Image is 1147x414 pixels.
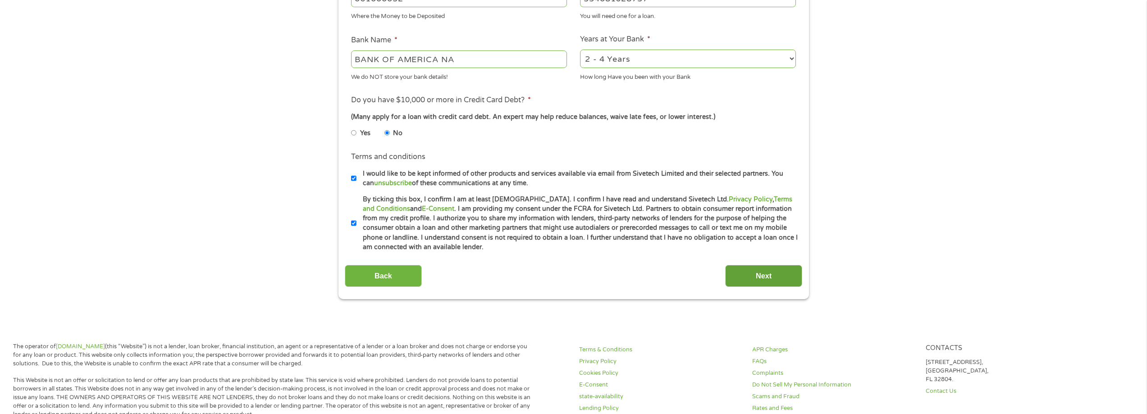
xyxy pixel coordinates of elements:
a: Cookies Policy [579,369,741,378]
div: (Many apply for a loan with credit card debt. An expert may help reduce balances, waive late fees... [351,112,795,122]
a: Rates and Fees [752,404,914,413]
a: Complaints [752,369,914,378]
label: Bank Name [351,36,398,45]
div: Where the Money to be Deposited [351,9,567,21]
label: Yes [360,128,370,138]
a: state-availability [579,392,741,401]
a: APR Charges [752,346,914,354]
label: I would like to be kept informed of other products and services available via email from Sivetech... [356,169,799,188]
h4: Contacts [926,344,1088,353]
input: Next [725,265,802,287]
a: Scams and Fraud [752,392,914,401]
input: Back [345,265,422,287]
p: [STREET_ADDRESS], [GEOGRAPHIC_DATA], FL 32804. [926,358,1088,384]
label: By ticking this box, I confirm I am at least [DEMOGRAPHIC_DATA]. I confirm I have read and unders... [356,195,799,252]
div: You will need one for a loan. [580,9,796,21]
a: E-Consent [422,205,454,213]
label: No [393,128,402,138]
a: Terms & Conditions [579,346,741,354]
a: Lending Policy [579,404,741,413]
label: Do you have $10,000 or more in Credit Card Debt? [351,96,531,105]
div: How long Have you been with your Bank [580,69,796,82]
a: Terms and Conditions [363,196,792,213]
a: unsubscribe [374,179,412,187]
a: [DOMAIN_NAME] [56,343,105,350]
a: Contact Us [926,387,1088,396]
label: Terms and conditions [351,152,425,162]
label: Years at Your Bank [580,35,650,44]
p: The operator of (this “Website”) is not a lender, loan broker, financial institution, an agent or... [13,342,533,368]
div: We do NOT store your bank details! [351,69,567,82]
a: Privacy Policy [579,357,741,366]
a: E-Consent [579,381,741,389]
a: Privacy Policy [729,196,772,203]
a: FAQs [752,357,914,366]
a: Do Not Sell My Personal Information [752,381,914,389]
